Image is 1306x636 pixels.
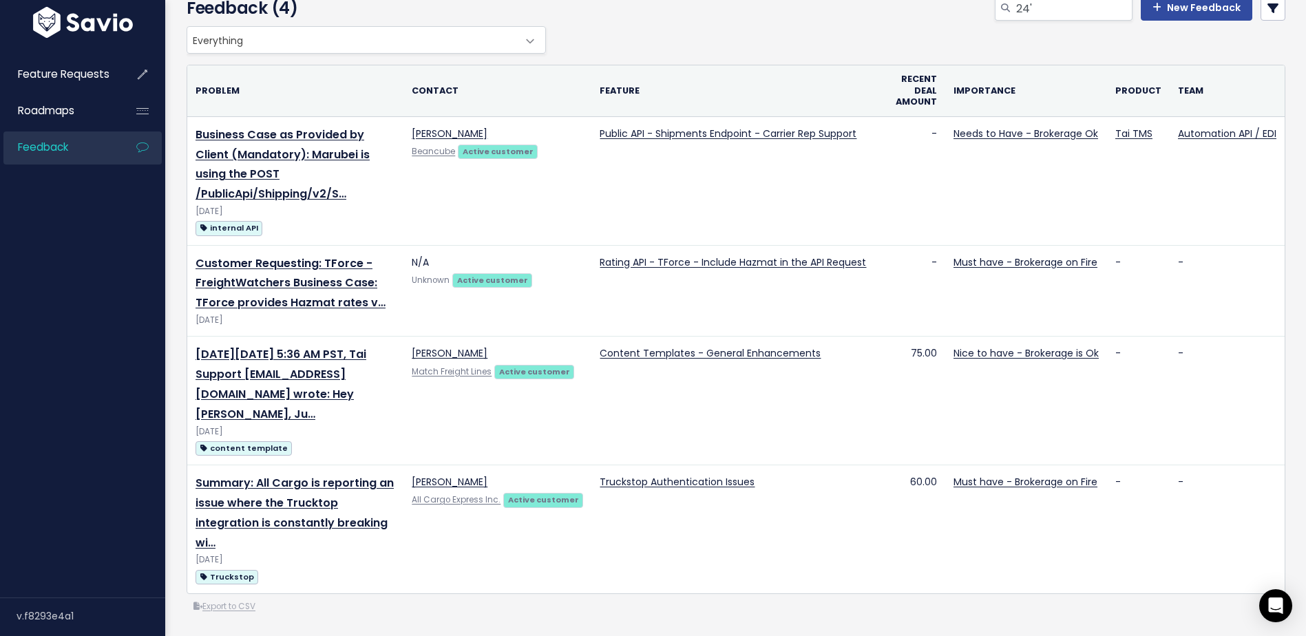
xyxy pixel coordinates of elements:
[954,475,1097,489] a: Must have - Brokerage on Fire
[503,492,583,506] a: Active customer
[196,441,292,456] span: content template
[954,127,1098,140] a: Needs to Have - Brokerage Ok
[1170,337,1285,465] td: -
[196,475,394,550] a: Summary: All Cargo is reporting an issue where the Trucktop integration is constantly breaking wi…
[412,494,501,505] a: All Cargo Express Inc.
[412,475,487,489] a: [PERSON_NAME]
[412,275,450,286] span: Unknown
[30,7,136,38] img: logo-white.9d6f32f41409.svg
[18,103,74,118] span: Roadmaps
[1115,127,1152,140] a: Tai TMS
[600,475,755,489] a: Truckstop Authentication Issues
[1259,589,1292,622] div: Open Intercom Messenger
[499,366,570,377] strong: Active customer
[196,568,258,585] a: Truckstop
[3,95,114,127] a: Roadmaps
[412,346,487,360] a: [PERSON_NAME]
[945,65,1107,116] th: Importance
[600,346,821,360] a: Content Templates - General Enhancements
[600,255,866,269] a: Rating API - TForce - Include Hazmat in the API Request
[187,26,546,54] span: Everything
[18,140,68,154] span: Feedback
[591,65,874,116] th: Feature
[196,570,258,584] span: Truckstop
[403,65,591,116] th: Contact
[412,366,492,377] a: Match Freight Lines
[196,204,395,219] div: [DATE]
[196,553,395,567] div: [DATE]
[187,65,403,116] th: Problem
[1178,127,1276,140] a: Automation API / EDI
[458,144,538,158] a: Active customer
[463,146,534,157] strong: Active customer
[187,27,518,53] span: Everything
[412,127,487,140] a: [PERSON_NAME]
[874,337,945,465] td: 75.00
[874,65,945,116] th: Recent deal amount
[1170,65,1285,116] th: Team
[196,221,262,235] span: internal API
[1107,465,1170,593] td: -
[1170,245,1285,337] td: -
[1107,337,1170,465] td: -
[196,425,395,439] div: [DATE]
[1107,245,1170,337] td: -
[954,255,1097,269] a: Must have - Brokerage on Fire
[3,59,114,90] a: Feature Requests
[196,219,262,236] a: internal API
[874,116,945,245] td: -
[1170,465,1285,593] td: -
[494,364,574,378] a: Active customer
[600,127,856,140] a: Public API - Shipments Endpoint - Carrier Rep Support
[954,346,1099,360] a: Nice to have - Brokerage is Ok
[196,127,370,202] a: Business Case as Provided by Client (Mandatory): Marubei is using the POST /PublicApi/Shipping/v2/S…
[17,598,165,634] div: v.f8293e4a1
[403,245,591,337] td: N/A
[1107,65,1170,116] th: Product
[3,131,114,163] a: Feedback
[508,494,579,505] strong: Active customer
[193,601,255,612] a: Export to CSV
[874,465,945,593] td: 60.00
[196,439,292,456] a: content template
[457,275,528,286] strong: Active customer
[196,313,395,328] div: [DATE]
[452,273,532,286] a: Active customer
[196,255,386,311] a: Customer Requesting: TForce - FreightWatchers Business Case: TForce provides Hazmat rates v…
[412,146,455,157] a: Beancube
[18,67,109,81] span: Feature Requests
[874,245,945,337] td: -
[196,346,366,421] a: [DATE][DATE] 5:36 AM PST, Tai Support [EMAIL_ADDRESS][DOMAIN_NAME] wrote: Hey [PERSON_NAME], Ju…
